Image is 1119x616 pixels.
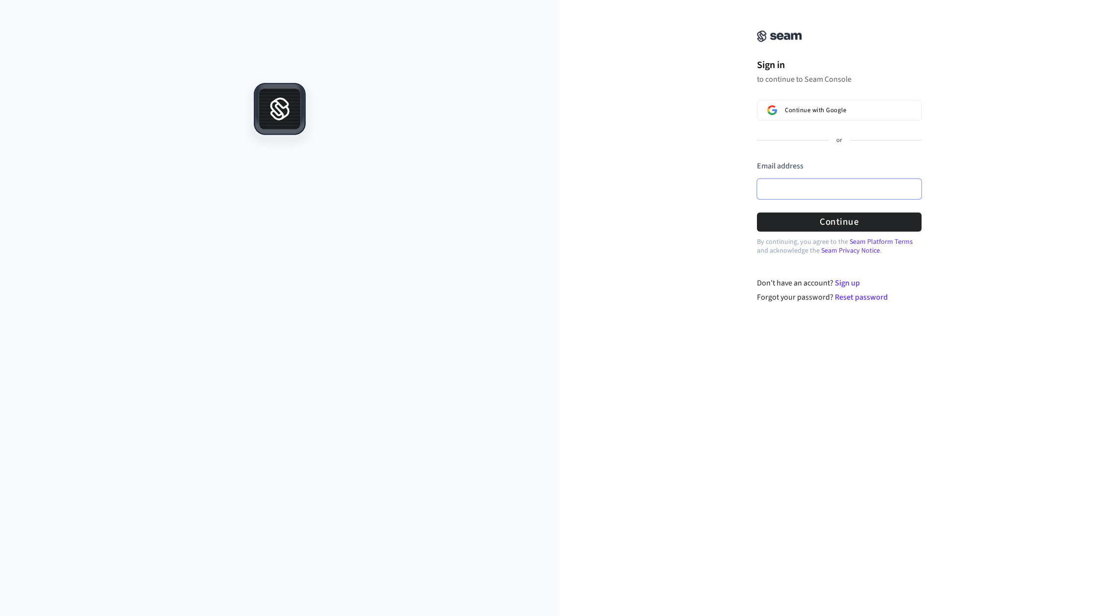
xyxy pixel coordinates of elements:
[767,105,777,115] img: Sign in with Google
[785,106,846,114] span: Continue with Google
[757,100,922,120] button: Sign in with GoogleContinue with Google
[757,291,922,303] div: Forgot your password?
[835,278,860,288] a: Sign up
[757,277,922,289] div: Don't have an account?
[757,74,922,84] p: to continue to Seam Console
[757,161,803,171] label: Email address
[757,213,922,232] button: Continue
[757,30,802,42] img: Seam Console
[821,246,880,256] a: Seam Privacy Notice
[836,136,842,145] p: or
[757,237,922,255] p: By continuing, you agree to the and acknowledge the .
[835,292,888,303] a: Reset password
[850,237,913,247] a: Seam Platform Terms
[757,58,922,72] h1: Sign in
